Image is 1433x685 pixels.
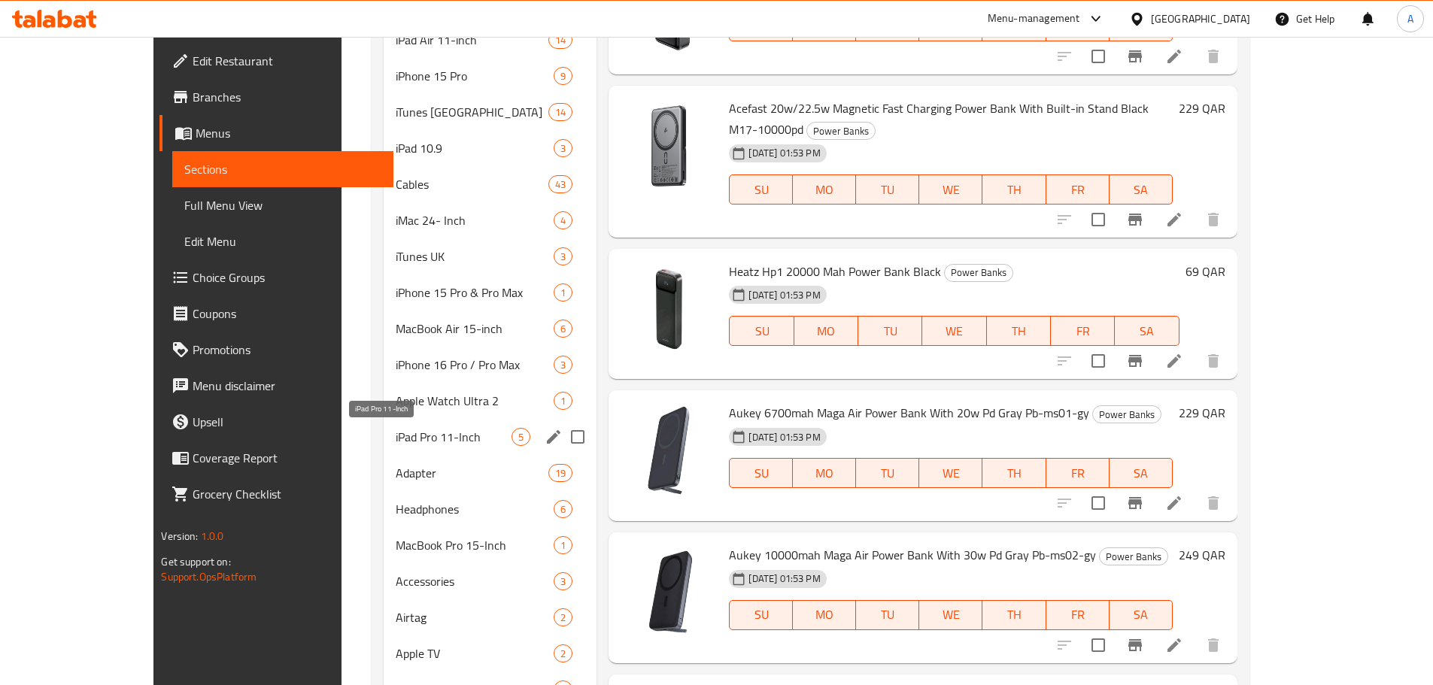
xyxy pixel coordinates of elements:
[384,563,597,599] div: Accessories3
[554,608,572,626] div: items
[1052,179,1104,201] span: FR
[806,122,876,140] div: Power Banks
[159,296,393,332] a: Coupons
[1052,604,1104,626] span: FR
[193,268,381,286] span: Choice Groups
[159,79,393,115] a: Branches
[919,600,982,630] button: WE
[159,115,393,151] a: Menus
[1082,345,1114,377] span: Select to update
[864,320,916,342] span: TU
[554,250,572,264] span: 3
[396,644,554,662] span: Apple TV
[944,264,1013,282] div: Power Banks
[554,538,572,553] span: 1
[396,428,512,446] span: iPad Pro 11-Inch
[161,552,230,571] span: Get support on:
[729,174,793,205] button: SU
[1051,316,1115,346] button: FR
[549,466,572,480] span: 19
[729,544,1096,566] span: Aukey 10000mah Maga Air Power Bank With 30w Pd Gray Pb-ms02-gy
[554,358,572,372] span: 3
[1082,41,1114,72] span: Select to update
[925,462,976,484] span: WE
[862,462,913,484] span: TU
[548,31,572,49] div: items
[384,419,597,455] div: iPad Pro 11-Inch5edit
[736,179,787,201] span: SU
[384,166,597,202] div: Cables43
[987,316,1051,346] button: TH
[1052,462,1104,484] span: FR
[396,536,554,554] span: MacBook Pro 15-Inch
[1110,600,1173,630] button: SA
[193,341,381,359] span: Promotions
[384,599,597,635] div: Airtag2
[384,383,597,419] div: Apple Watch Ultra 21
[396,175,548,193] div: Cables
[554,611,572,625] span: 2
[554,394,572,408] span: 1
[1179,98,1225,119] h6: 229 QAR
[396,356,554,374] span: iPhone 16 Pro / Pro Max
[1195,485,1231,521] button: delete
[396,67,554,85] span: iPhone 15 Pro
[1082,204,1114,235] span: Select to update
[554,69,572,83] span: 9
[799,179,850,201] span: MO
[159,404,393,440] a: Upsell
[736,462,787,484] span: SU
[742,430,826,444] span: [DATE] 01:53 PM
[396,283,554,302] span: iPhone 15 Pro & Pro Max
[554,320,572,338] div: items
[988,10,1080,28] div: Menu-management
[554,644,572,662] div: items
[549,105,572,120] span: 14
[172,151,393,187] a: Sections
[184,232,381,250] span: Edit Menu
[184,196,381,214] span: Full Menu View
[988,462,1040,484] span: TH
[548,175,572,193] div: items
[554,211,572,229] div: items
[1117,627,1153,663] button: Branch-specific-item
[172,187,393,223] a: Full Menu View
[554,283,572,302] div: items
[1110,174,1173,205] button: SA
[982,600,1046,630] button: TH
[1195,38,1231,74] button: delete
[384,202,597,238] div: iMac 24- Inch4
[1195,343,1231,379] button: delete
[193,52,381,70] span: Edit Restaurant
[736,320,788,342] span: SU
[396,320,554,338] div: MacBook Air 15-inch
[1100,548,1167,565] span: Power Banks
[548,103,572,121] div: items
[793,174,856,205] button: MO
[621,98,717,194] img: Acefast 20w/22.5w Magnetic Fast Charging Power Bank With Built-in Stand Black M17-10000pd
[1046,174,1110,205] button: FR
[925,179,976,201] span: WE
[925,604,976,626] span: WE
[396,211,554,229] span: iMac 24- Inch
[554,141,572,156] span: 3
[1082,629,1114,661] span: Select to update
[554,67,572,85] div: items
[512,428,530,446] div: items
[384,635,597,671] div: Apple TV2
[621,261,717,357] img: Heatz Hp1 20000 Mah Power Bank Black
[193,88,381,106] span: Branches
[384,130,597,166] div: iPad 10.93
[621,402,717,499] img: Aukey 6700mah Maga Air Power Bank With 20w Pd Gray Pb-ms01-gy
[742,288,826,302] span: [DATE] 01:53 PM
[793,458,856,488] button: MO
[554,536,572,554] div: items
[1186,261,1225,282] h6: 69 QAR
[1165,636,1183,654] a: Edit menu item
[549,177,572,192] span: 43
[1195,627,1231,663] button: delete
[1117,38,1153,74] button: Branch-specific-item
[928,320,980,342] span: WE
